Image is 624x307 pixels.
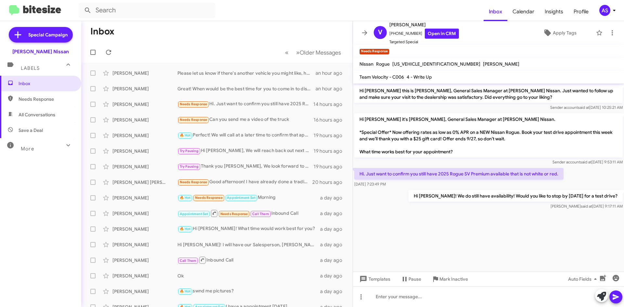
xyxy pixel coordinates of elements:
span: [DATE] 7:23:49 PM [354,182,386,186]
span: [PHONE_NUMBER] [389,29,459,39]
h1: Inbox [90,26,114,37]
span: Special Campaign [28,32,68,38]
div: [PERSON_NAME] [112,85,177,92]
input: Search [79,3,215,18]
span: [US_VEHICLE_IDENTIFICATION_NUMBER] [392,61,480,67]
span: said at [580,160,591,164]
span: Needs Response [180,102,207,106]
button: Pause [396,273,426,285]
button: Next [292,46,345,59]
div: [PERSON_NAME] [112,257,177,263]
a: Special Campaign [9,27,73,43]
div: 14 hours ago [313,101,347,108]
div: a day ago [320,241,347,248]
span: 🔥 Hot [180,196,191,200]
span: Appointment Set [180,212,208,216]
a: Insights [539,2,568,21]
span: Sender account [DATE] 10:25:21 AM [550,105,623,110]
span: [PERSON_NAME] [DATE] 9:17:11 AM [551,204,623,209]
div: 19 hours ago [314,163,347,170]
span: Needs Response [180,180,207,184]
span: Pause [409,273,421,285]
span: V [378,27,383,38]
div: Perfect! We will call at a later time to confirm that appointment with you, Thank you [PERSON_NAME]! [177,132,314,139]
span: « [285,48,289,57]
div: an hour ago [316,85,347,92]
div: [PERSON_NAME] [112,241,177,248]
div: Great! When would be the best time for you to come in to discuss your vehicle? Let me know! [177,85,316,92]
span: All Conversations [19,111,55,118]
span: Needs Response [195,196,223,200]
div: Hi. Just want to confirm you still have 2025 Rogue SV Premium available that is not white or red. [177,100,313,108]
div: a day ago [320,288,347,295]
span: Save a Deal [19,127,43,134]
small: Needs Response [359,49,389,55]
span: More [21,146,34,152]
div: Inbound Call [177,209,320,217]
div: [PERSON_NAME] [112,148,177,154]
span: Try Pausing [180,164,199,169]
div: swnd me pictures? [177,288,320,295]
div: a day ago [320,195,347,201]
div: Thank you [PERSON_NAME], We look forward to meeting with you! [177,163,314,170]
div: [PERSON_NAME] [112,117,177,123]
div: Good afternoon! I have already done a trading last night with the assistance of [PERSON_NAME] [177,178,312,186]
span: Call Them [180,259,197,263]
p: Hi [PERSON_NAME]! We do still have availability! Would you like to stop by [DATE] for a test drive? [409,190,623,202]
span: Needs Response [220,212,248,216]
span: Call Them [252,212,269,216]
span: 4 - Write Up [407,74,432,80]
span: said at [578,105,589,110]
div: 19 hours ago [314,132,347,139]
span: Inbox [19,80,74,87]
button: Previous [281,46,292,59]
span: said at [581,204,592,209]
div: Ok [177,273,320,279]
span: Appointment Set [227,196,255,200]
div: 20 hours ago [312,179,347,185]
div: AS [599,5,610,16]
button: Templates [353,273,396,285]
a: Inbox [484,2,507,21]
p: Hi [PERSON_NAME] this is [PERSON_NAME], General Sales Manager at [PERSON_NAME] Nissan. Just wante... [354,85,623,103]
div: a day ago [320,226,347,232]
button: Auto Fields [563,273,604,285]
span: Targeted Special [389,39,459,45]
span: 🔥 Hot [180,289,191,293]
span: Apply Tags [553,27,577,39]
a: Profile [568,2,594,21]
span: Rogue [376,61,390,67]
div: a day ago [320,210,347,217]
button: Apply Tags [526,27,593,39]
div: [PERSON_NAME] [112,101,177,108]
span: Mark Inactive [439,273,468,285]
span: Labels [21,65,40,71]
div: [PERSON_NAME] [112,210,177,217]
span: Older Messages [300,49,341,56]
span: Try Pausing [180,149,199,153]
div: a day ago [320,257,347,263]
div: Hi [PERSON_NAME]! I will have our Salesperson, [PERSON_NAME], send you the breakdown shortly! [177,241,320,248]
div: Please let us know if there's another vehicle you might like, here is our website. [URL][DOMAIN_N... [177,70,316,76]
a: Calendar [507,2,539,21]
button: AS [594,5,617,16]
span: Sender account [DATE] 9:53:11 AM [552,160,623,164]
div: [PERSON_NAME] [112,273,177,279]
div: 19 hours ago [314,148,347,154]
div: Can you send me a video of the truck [177,116,314,123]
button: Mark Inactive [426,273,473,285]
div: [PERSON_NAME] [112,132,177,139]
div: a day ago [320,273,347,279]
div: 16 hours ago [314,117,347,123]
div: Hi [PERSON_NAME]! What time would work best for you? [177,225,320,233]
span: Templates [358,273,390,285]
div: [PERSON_NAME] [112,70,177,76]
p: Hi [PERSON_NAME] it's [PERSON_NAME], General Sales Manager at [PERSON_NAME] Nissan. *Special Offe... [354,113,623,158]
div: [PERSON_NAME] [112,163,177,170]
div: [PERSON_NAME] [112,195,177,201]
div: [PERSON_NAME] [112,288,177,295]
